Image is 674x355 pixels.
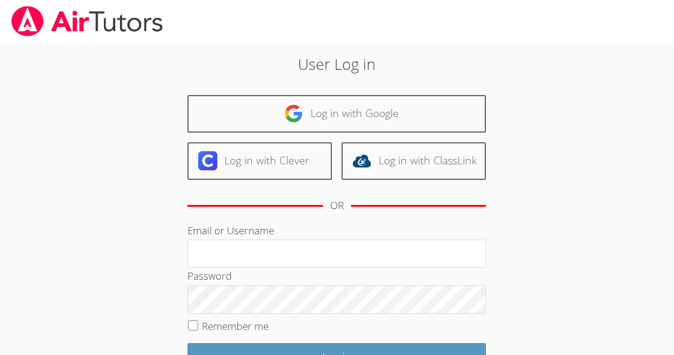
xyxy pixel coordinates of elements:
[155,53,519,75] h2: User Log in
[187,95,486,133] a: Log in with Google
[187,269,232,283] label: Password
[341,142,486,180] a: Log in with ClassLink
[198,151,217,170] img: clever-logo-6eab21bc6e7a338710f1a6ff85c0baf02591cd810cc4098c63d3a4b26e2feb20.svg
[330,197,344,215] div: OR
[284,104,303,123] img: google-logo-50288ca7cdecda66e5e0955fdab243c47b7ad437acaf1139b6f446037453330a.svg
[187,142,332,180] a: Log in with Clever
[10,6,164,36] img: airtutors_banner-c4298cdbf04f3fff15de1276eac7730deb9818008684d7c2e4769d2f7ddbe033.png
[187,224,274,237] label: Email or Username
[202,319,269,333] label: Remember me
[352,151,371,170] img: classlink-logo-d6bb404cc1216ec64c9a2012d9dc4662098be43eaf13dc465df04b49fa7ab582.svg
